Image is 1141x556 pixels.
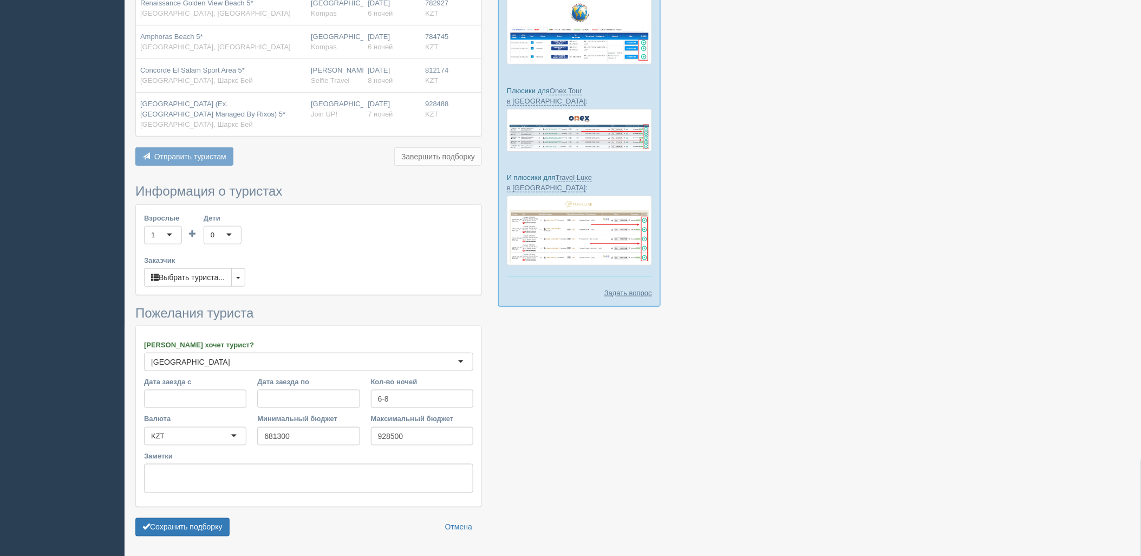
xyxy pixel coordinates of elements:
span: Kompas [311,43,337,51]
input: 7-10 или 7,10,14 [371,390,473,408]
button: Завершить подборку [394,147,482,166]
p: Плюсики для : [507,86,652,106]
span: 928488 [425,100,448,108]
span: 6 ночей [368,9,393,17]
label: Максимальный бюджет [371,413,473,424]
a: Onex Tour в [GEOGRAPHIC_DATA] [507,87,586,106]
a: Отмена [438,518,479,536]
span: Kompas [311,9,337,17]
button: Сохранить подборку [135,518,230,536]
span: KZT [425,9,439,17]
span: 6 ночей [368,43,393,51]
span: Отправить туристам [154,152,226,161]
label: Заметки [144,451,473,461]
label: [PERSON_NAME] хочет турист? [144,340,473,350]
img: travel-luxe-%D0%BF%D0%BE%D0%B4%D0%B1%D0%BE%D1%80%D0%BA%D0%B0-%D1%81%D1%80%D0%BC-%D0%B4%D0%BB%D1%8... [507,196,652,266]
span: 7 ночей [368,110,393,118]
div: [PERSON_NAME] [311,66,359,86]
div: [DATE] [368,32,416,52]
div: [DATE] [368,99,416,119]
label: Минимальный бюджет [257,413,360,424]
span: Пожелания туриста [135,306,253,320]
div: [DATE] [368,66,416,86]
label: Дата заезда с [144,377,246,387]
div: KZT [151,431,165,442]
span: KZT [425,110,439,118]
h3: Информация о туристах [135,184,482,198]
label: Заказчик [144,255,473,266]
label: Кол-во ночей [371,377,473,387]
span: 8 ночей [368,76,393,85]
span: [GEOGRAPHIC_DATA], Шаркс Бей [140,76,253,85]
span: Join UP! [311,110,337,118]
span: [GEOGRAPHIC_DATA] (Ex. [GEOGRAPHIC_DATA] Managed By Rixos) 5* [140,100,285,118]
a: Задать вопрос [604,288,652,298]
span: KZT [425,43,439,51]
img: onex-tour-proposal-crm-for-travel-agency.png [507,109,652,152]
a: Travel Luxe в [GEOGRAPHIC_DATA] [507,173,592,192]
button: Выбрать туриста... [144,268,232,287]
span: KZT [425,76,439,85]
label: Взрослые [144,213,182,223]
div: [GEOGRAPHIC_DATA] [311,32,359,52]
span: 784745 [425,33,448,41]
div: 1 [151,230,155,241]
button: Отправить туристам [135,147,233,166]
div: 0 [211,230,214,241]
p: И плюсики для : [507,172,652,193]
div: [GEOGRAPHIC_DATA] [311,99,359,119]
span: [GEOGRAPHIC_DATA], [GEOGRAPHIC_DATA] [140,43,291,51]
label: Дети [204,213,242,223]
span: [GEOGRAPHIC_DATA], Шаркс Бей [140,120,253,128]
label: Дата заезда по [257,377,360,387]
span: Concorde El Salam Sport Area 5* [140,66,245,74]
span: Amphoras Beach 5* [140,33,203,41]
label: Валюта [144,413,246,424]
span: [GEOGRAPHIC_DATA], [GEOGRAPHIC_DATA] [140,9,291,17]
span: 812174 [425,66,448,74]
span: Selfie Travel [311,76,350,85]
div: [GEOGRAPHIC_DATA] [151,357,230,367]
